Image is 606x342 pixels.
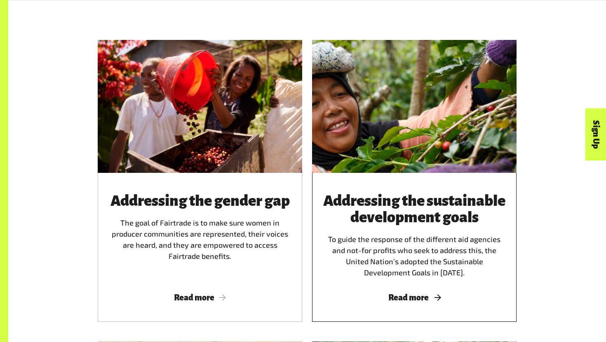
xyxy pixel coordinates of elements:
h3: Addressing the gender gap [108,193,292,209]
h3: Addressing the sustainable development goals [322,193,507,226]
span: Read more [108,293,292,302]
span: Read more [322,293,507,302]
div: The goal of Fairtrade is to make sure women in producer communities are represented, their voices... [108,193,292,278]
div: To guide the response of the different aid agencies and not-for profits who seek to address this,... [322,193,507,278]
a: Addressing the gender gapThe goal of Fairtrade is to make sure women in producer communities are ... [98,40,302,321]
a: Addressing the sustainable development goalsTo guide the response of the different aid agencies a... [312,40,517,321]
